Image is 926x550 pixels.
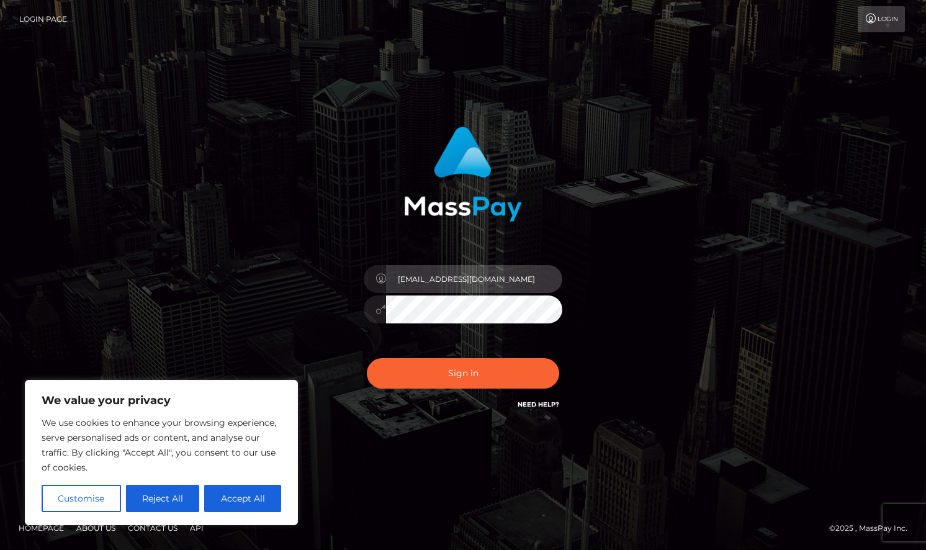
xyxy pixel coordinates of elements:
button: Reject All [126,485,200,512]
img: MassPay Login [404,127,522,222]
a: Contact Us [123,518,182,538]
div: We value your privacy [25,380,298,525]
button: Sign in [367,358,559,389]
div: © 2025 , MassPay Inc. [829,521,917,535]
p: We value your privacy [42,393,281,408]
p: We use cookies to enhance your browsing experience, serve personalised ads or content, and analys... [42,415,281,475]
button: Customise [42,485,121,512]
input: Username... [386,265,562,293]
a: Homepage [14,518,69,538]
a: About Us [71,518,120,538]
a: API [185,518,209,538]
a: Login [858,6,905,32]
button: Accept All [204,485,281,512]
a: Need Help? [518,400,559,408]
a: Login Page [19,6,67,32]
